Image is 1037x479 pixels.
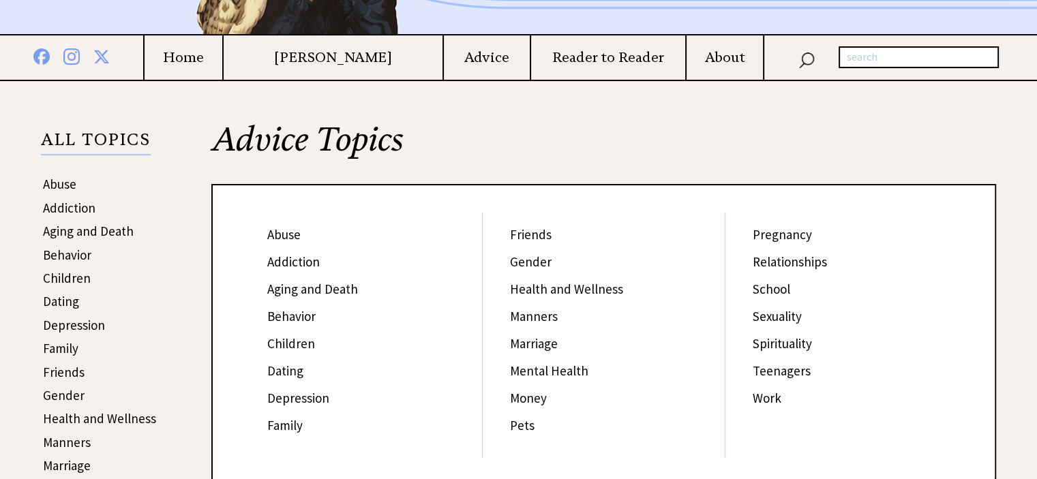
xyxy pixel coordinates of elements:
[753,335,812,352] a: Spirituality
[267,281,358,297] a: Aging and Death
[510,253,552,270] a: Gender
[33,46,50,65] img: facebook%20blue.png
[43,457,91,474] a: Marriage
[43,410,156,427] a: Health and Wellness
[753,253,827,270] a: Relationships
[753,226,812,243] a: Pregnancy
[510,335,558,352] a: Marriage
[41,132,151,155] p: ALL TOPICS
[753,281,790,297] a: School
[211,123,996,184] h2: Advice Topics
[43,317,105,333] a: Depression
[753,362,811,379] a: Teenagers
[267,362,303,379] a: Dating
[43,293,79,309] a: Dating
[43,270,91,286] a: Children
[510,417,535,433] a: Pets
[510,390,547,406] a: Money
[43,434,91,450] a: Manners
[753,390,781,406] a: Work
[267,253,320,270] a: Addiction
[798,49,815,69] img: search_nav.png
[43,176,76,192] a: Abuse
[145,49,222,66] a: Home
[687,49,763,66] a: About
[267,335,315,352] a: Children
[267,308,316,324] a: Behavior
[93,46,110,65] img: x%20blue.png
[510,226,552,243] a: Friends
[224,49,443,66] a: [PERSON_NAME]
[510,281,623,297] a: Health and Wellness
[43,200,95,216] a: Addiction
[839,46,999,68] input: search
[267,417,303,433] a: Family
[43,340,78,356] a: Family
[267,390,329,406] a: Depression
[43,387,85,403] a: Gender
[63,46,80,65] img: instagram%20blue.png
[510,362,588,379] a: Mental Health
[43,247,91,263] a: Behavior
[267,226,301,243] a: Abuse
[43,223,134,239] a: Aging and Death
[444,49,529,66] a: Advice
[753,308,802,324] a: Sexuality
[510,308,558,324] a: Manners
[531,49,685,66] a: Reader to Reader
[43,364,85,380] a: Friends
